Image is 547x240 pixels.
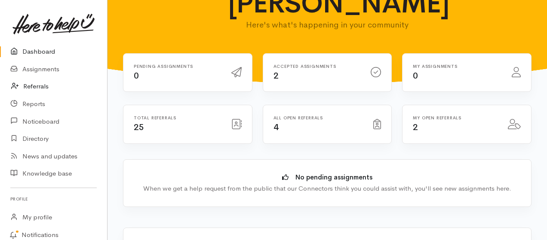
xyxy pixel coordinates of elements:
[10,193,97,205] h6: Profile
[134,122,144,133] span: 25
[134,115,221,120] h6: Total referrals
[273,122,279,133] span: 4
[273,70,279,81] span: 2
[273,115,363,120] h6: All open referrals
[413,115,498,120] h6: My open referrals
[134,64,221,69] h6: Pending assignments
[136,184,518,194] div: When we get a help request from the public that our Connectors think you could assist with, you'l...
[295,173,372,181] b: No pending assignments
[228,19,427,31] p: Here's what's happening in your community
[413,64,501,69] h6: My assignments
[413,122,418,133] span: 2
[413,70,418,81] span: 0
[273,64,361,69] h6: Accepted assignments
[134,70,139,81] span: 0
